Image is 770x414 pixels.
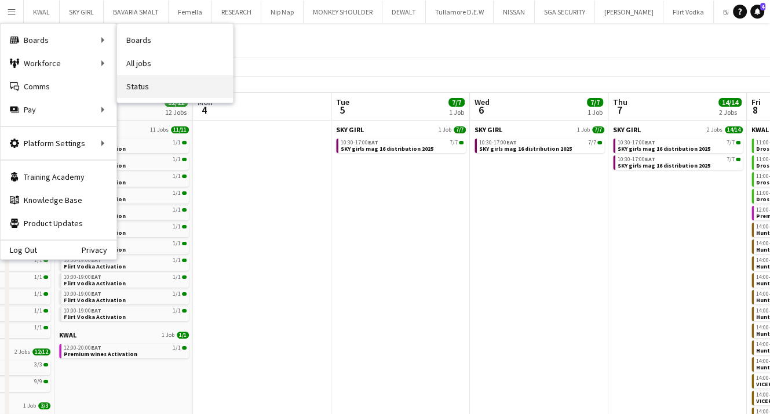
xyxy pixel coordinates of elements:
span: Flirt Vodka Activation [64,279,126,287]
span: 7/7 [592,126,604,133]
span: 14/14 [718,98,742,107]
span: SKY girls mag 16 distribution 2025 [618,162,710,169]
div: SKY GIRL1 Job7/710:30-17:00EAT7/7SKY girls mag 16 distribution 2025 [475,125,604,155]
span: 1/1 [182,275,187,279]
span: 1/1 [182,242,187,245]
div: 1 Job [587,108,603,117]
span: Tue [336,97,349,107]
button: SGA SECURITY [535,1,595,23]
a: Boards [117,28,233,52]
button: [PERSON_NAME] [595,1,663,23]
span: EAT [91,344,101,351]
button: NISSAN [494,1,535,23]
button: MONKEY SHOULDER [304,1,382,23]
span: EAT [368,139,378,146]
a: 10:30-17:00EAT7/7SKY girls mag 16 distribution 2025 [618,155,740,169]
span: 11 Jobs [150,126,169,133]
span: 7/7 [454,126,466,133]
a: Status [117,75,233,98]
a: 10:30-17:00EAT7/7SKY girls mag 16 distribution 2025 [479,139,602,152]
span: 1/1 [182,175,187,178]
span: 1/1 [182,141,187,144]
span: 10:30-17:00 [479,140,517,146]
span: 1/1 [43,259,48,262]
div: Workforce [1,52,116,75]
span: 3/3 [38,402,50,409]
span: Fri [751,97,761,107]
span: 1 Job [162,332,174,339]
span: 1/1 [173,190,181,196]
a: 10:00-19:00EAT1/1Flirt Vodka Activation [64,189,187,202]
span: 14/14 [725,126,743,133]
span: 12/12 [32,348,50,355]
span: 3/3 [34,362,42,368]
span: EAT [645,139,655,146]
span: 5 [334,103,349,117]
span: KWAL [751,125,769,134]
span: 9/9 [43,380,48,383]
button: SKY GIRL [60,1,104,23]
a: 10:00-19:00EAT1/1Flirt Vodka Activation [64,223,187,236]
span: 1/1 [177,332,189,339]
span: 1/1 [173,308,181,314]
a: SKY GIRL2 Jobs14/14 [613,125,743,134]
a: 10:00-19:00EAT1/1Flirt Vodka Activation [64,155,187,169]
span: 1/1 [34,274,42,280]
span: 7/7 [459,141,464,144]
span: 1 Job [577,126,590,133]
span: 4 [196,103,213,117]
span: 11/11 [171,126,189,133]
a: Knowledge Base [1,188,116,212]
a: 10:00-19:00EAT1/1Flirt Vodka Activation [64,239,187,253]
span: 10:00-19:00 [64,274,101,280]
span: 7/7 [587,98,603,107]
span: 2 Jobs [14,348,30,355]
span: 1/1 [34,325,42,331]
div: SKY GIRL2 Jobs14/1410:30-17:00EAT7/7SKY girls mag 16 distribution 202510:30-17:00EAT7/7SKY girls ... [613,125,743,172]
span: 10:00-19:00 [64,257,101,263]
span: 2 Jobs [707,126,722,133]
span: 1/1 [173,291,181,297]
button: BACARDI [714,1,759,23]
span: Flirt Vodka Activation [64,263,126,270]
div: SKY GIRL1 Job7/710:30-17:00EAT7/7SKY girls mag 16 distribution 2025 [336,125,466,155]
a: 10:00-19:00EAT1/1Flirt Vodka Activation [64,256,187,270]
span: Flirt Vodka Activation [64,313,126,321]
div: Platform Settings [1,132,116,155]
span: 1/1 [173,274,181,280]
button: KWAL [24,1,60,23]
span: Flirt Vodka Activation [64,296,126,304]
span: 7/7 [450,140,458,146]
span: 1/1 [173,173,181,179]
div: Pay [1,98,116,121]
span: 1/1 [173,140,181,146]
button: Tullamore D.E.W [426,1,494,23]
span: 10:00-19:00 [64,308,101,314]
span: 7/7 [588,140,596,146]
span: 7/7 [736,141,740,144]
span: 7/7 [727,140,735,146]
div: 2 Jobs [719,108,741,117]
span: 1/1 [34,291,42,297]
span: 10:30-17:00 [618,140,655,146]
span: 1/1 [182,259,187,262]
span: SKY GIRL [336,125,364,134]
button: Flirt Vodka [663,1,714,23]
span: 12:00-20:00 [64,345,101,351]
span: EAT [91,290,101,297]
a: Privacy [82,245,116,255]
span: 1/1 [173,345,181,351]
span: 8 [750,103,761,117]
span: 1/1 [182,292,187,296]
span: EAT [91,273,101,281]
a: 10:00-19:00EAT1/1Flirt Vodka Activation [64,307,187,320]
span: 10:30-17:00 [341,140,378,146]
span: Wed [475,97,490,107]
a: Log Out [1,245,37,255]
a: 12:00-20:00EAT1/1Premium wines Activation [64,344,187,357]
span: SKY girls mag 16 distribution 2025 [618,145,710,152]
span: KWAL [59,331,76,339]
span: 1/1 [173,207,181,213]
span: 1/1 [34,308,42,314]
span: 10:30-17:00 [618,157,655,162]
